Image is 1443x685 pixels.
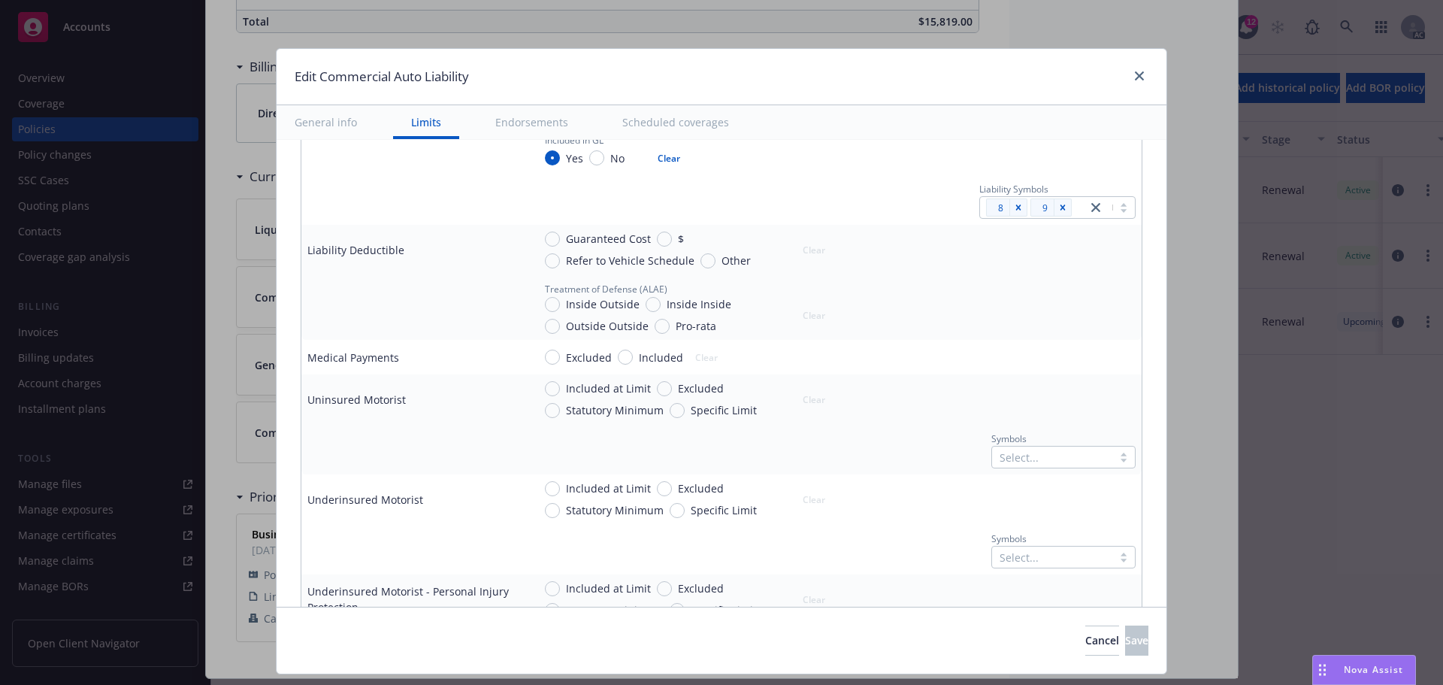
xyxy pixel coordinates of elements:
button: Nova Assist [1312,655,1416,685]
input: Statutory Minimum [545,503,560,518]
input: Excluded [657,381,672,396]
button: Endorsements [477,105,586,139]
span: Specific Limit [691,602,757,618]
input: Other [700,253,715,268]
h1: Edit Commercial Auto Liability [295,67,469,86]
span: Included at Limit [566,480,651,496]
span: Nova Assist [1344,663,1403,676]
button: General info [277,105,375,139]
span: Excluded [678,580,724,596]
input: Excluded [657,481,672,496]
span: Other [721,253,751,268]
input: Statutory Minimum [545,603,560,618]
div: Underinsured Motorist - Personal Injury Protection [307,583,521,615]
input: Statutory Minimum [545,403,560,418]
div: Liability Deductible [307,242,404,258]
input: Refer to Vehicle Schedule [545,253,560,268]
span: Statutory Minimum [566,602,664,618]
input: Excluded [545,350,560,365]
input: Specific Limit [670,603,685,618]
span: Excluded [566,350,612,365]
span: Statutory Minimum [566,402,664,418]
span: Symbols [991,532,1027,545]
div: Underinsured Motorist [307,492,423,508]
span: Included at Limit [566,580,651,596]
span: Included in GL [545,134,604,147]
span: Refer to Vehicle Schedule [566,253,694,268]
span: Liability Symbols [979,183,1048,195]
span: Included [639,350,683,365]
button: Scheduled coverages [604,105,747,139]
span: Outside Outside [566,318,649,334]
input: Pro-rata [655,319,670,334]
span: Symbols [991,432,1027,445]
span: $ [678,231,684,247]
span: Guaranteed Cost [566,231,651,247]
input: $ [657,232,672,247]
div: Uninsured Motorist [307,392,406,408]
button: Clear [649,147,689,168]
input: Included at Limit [545,381,560,396]
input: Specific Limit [670,503,685,518]
input: Yes [545,150,560,165]
span: Statutory Minimum [566,502,664,518]
span: Specific Limit [691,402,757,418]
span: Yes [566,150,583,166]
div: Drag to move [1313,656,1332,684]
span: Inside Outside [566,296,640,312]
input: Guaranteed Cost [545,232,560,247]
input: No [589,150,604,165]
span: 8 [998,200,1003,216]
input: Inside Outside [545,297,560,312]
span: No [610,150,625,166]
span: Treatment of Defense (ALAE) [545,283,667,296]
span: Specific Limit [691,502,757,518]
span: Excluded [678,480,724,496]
span: Included at Limit [566,380,651,396]
input: Outside Outside [545,319,560,334]
input: Inside Inside [646,297,661,312]
input: Specific Limit [670,403,685,418]
input: Included at Limit [545,481,560,496]
div: Medical Payments [307,350,399,365]
span: Inside Inside [667,296,731,312]
span: Excluded [678,380,724,396]
span: 8 [992,200,1003,216]
span: Pro-rata [676,318,716,334]
button: Limits [393,105,459,139]
input: Included at Limit [545,581,560,596]
input: Included [618,350,633,365]
input: Excluded [657,581,672,596]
